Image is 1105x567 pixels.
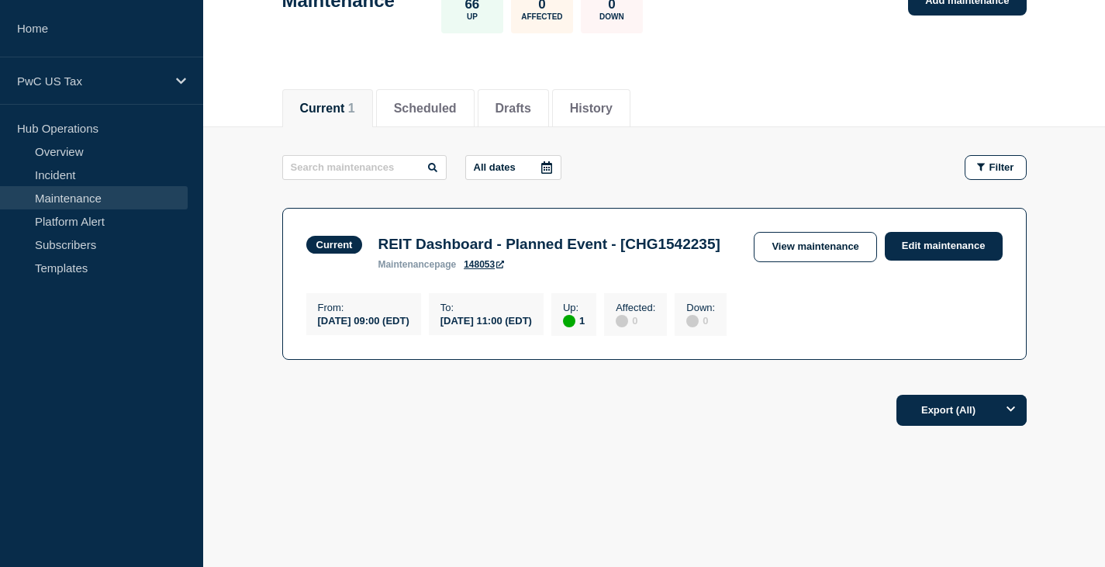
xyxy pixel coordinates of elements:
p: PwC US Tax [17,74,166,88]
h3: REIT Dashboard - Planned Event - [CHG1542235] [378,236,720,253]
button: Current 1 [300,102,355,116]
div: 0 [686,313,715,327]
p: To : [440,302,532,313]
a: View maintenance [754,232,876,262]
a: 148053 [464,259,504,270]
span: 1 [348,102,355,115]
a: Edit maintenance [885,232,1003,261]
p: From : [318,302,409,313]
button: Export (All) [896,395,1027,426]
span: Filter [989,161,1014,173]
p: All dates [474,161,516,173]
div: Current [316,239,353,251]
button: Scheduled [394,102,457,116]
div: disabled [686,315,699,327]
div: disabled [616,315,628,327]
button: History [570,102,613,116]
p: Up [467,12,478,21]
p: page [378,259,456,270]
button: All dates [465,155,561,180]
p: Up : [563,302,585,313]
button: Filter [965,155,1027,180]
div: 1 [563,313,585,327]
div: 0 [616,313,655,327]
button: Drafts [496,102,531,116]
span: maintenance [378,259,434,270]
p: Down [599,12,624,21]
button: Options [996,395,1027,426]
p: Affected [521,12,562,21]
div: [DATE] 11:00 (EDT) [440,313,532,327]
div: [DATE] 09:00 (EDT) [318,313,409,327]
p: Affected : [616,302,655,313]
div: up [563,315,575,327]
input: Search maintenances [282,155,447,180]
p: Down : [686,302,715,313]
